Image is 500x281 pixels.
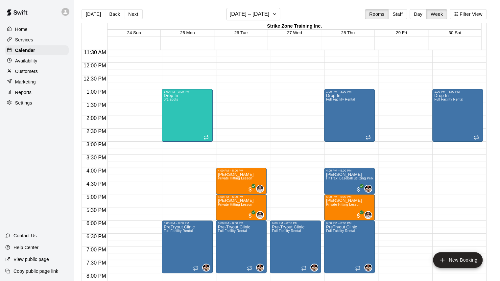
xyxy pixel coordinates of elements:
[15,58,37,64] p: Availability
[218,222,265,225] div: 6:00 PM – 8:00 PM
[313,264,318,271] span: Garrett Takamatsu
[432,89,483,142] div: 1:00 PM – 3:00 PM: Drop In
[247,266,252,271] span: Recurring event
[13,244,38,251] p: Help Center
[326,229,355,233] span: Full Facility Rental
[82,50,108,55] span: 11:30 AM
[82,9,105,19] button: [DATE]
[270,221,321,273] div: 6:00 PM – 8:00 PM: Pre-Tryout Clinic
[410,9,427,19] button: Day
[202,264,210,271] div: Garrett Takamatsu
[85,260,108,266] span: 7:30 PM
[85,181,108,187] span: 4:30 PM
[256,264,264,271] div: Garrett Takamatsu
[450,9,487,19] button: Filter View
[259,185,264,193] span: Brett Graham
[324,221,375,273] div: 6:00 PM – 8:00 PM: PreTryout Clinic
[311,264,318,271] img: Garrett Takamatsu
[434,90,481,93] div: 1:00 PM – 3:00 PM
[85,142,108,147] span: 3:00 PM
[85,273,108,279] span: 8:00 PM
[326,169,373,172] div: 4:00 PM – 5:00 PM
[85,168,108,174] span: 4:00 PM
[5,66,69,76] a: Customers
[364,211,372,219] div: Brett Graham
[259,264,264,271] span: Garrett Takamatsu
[310,264,318,271] div: Garrett Takamatsu
[229,10,269,19] h6: [DATE] – [DATE]
[127,30,141,35] button: 24 Sun
[396,30,407,35] span: 29 Fri
[5,35,69,45] a: Services
[365,264,371,271] img: Garrett Takamatsu
[326,98,355,101] span: Full Facility Rental
[82,76,107,82] span: 12:30 PM
[13,256,49,263] p: View public page
[5,98,69,108] a: Settings
[388,9,407,19] button: Staff
[180,30,195,35] button: 25 Mon
[193,266,198,271] span: Recurring event
[162,89,213,142] div: 1:00 PM – 3:00 PM: Drop In
[257,212,263,218] img: Brett Graham
[218,229,247,233] span: Full Facility Rental
[203,135,209,140] span: Recurring event
[5,45,69,55] a: Calendar
[85,89,108,95] span: 1:00 PM
[5,77,69,87] a: Marketing
[272,222,319,225] div: 6:00 PM – 8:00 PM
[15,68,38,75] p: Customers
[105,9,124,19] button: Back
[226,8,280,20] button: [DATE] – [DATE]
[341,30,355,35] button: 28 Thu
[5,87,69,97] a: Reports
[367,211,372,219] span: Brett Graham
[15,47,35,54] p: Calendar
[324,89,375,142] div: 1:00 PM – 3:00 PM: Drop In
[366,135,371,140] span: Recurring event
[5,56,69,66] a: Availability
[247,212,253,219] span: All customers have paid
[234,30,248,35] button: 26 Tue
[164,222,211,225] div: 6:00 PM – 8:00 PM
[272,229,301,233] span: Full Facility Rental
[82,63,107,68] span: 12:00 PM
[257,185,263,192] img: Brett Graham
[326,222,373,225] div: 6:00 PM – 8:00 PM
[218,169,265,172] div: 4:00 PM – 5:00 PM
[257,264,263,271] img: Garrett Takamatsu
[205,264,210,271] span: Garrett Takamatsu
[85,194,108,200] span: 5:00 PM
[85,115,108,121] span: 2:00 PM
[203,264,209,271] img: Garrett Takamatsu
[355,212,362,219] span: All customers have paid
[216,168,267,194] div: 4:00 PM – 5:00 PM: Easton Smith
[259,211,264,219] span: Brett Graham
[13,232,37,239] p: Contact Us
[164,90,211,93] div: 1:00 PM – 3:00 PM
[364,185,372,193] div: Garrett Takamatsu
[15,36,33,43] p: Services
[85,102,108,108] span: 1:30 PM
[326,195,373,199] div: 5:00 PM – 6:00 PM
[355,186,362,193] span: All customers have paid
[287,30,302,35] button: 27 Wed
[85,234,108,239] span: 6:30 PM
[256,185,264,193] div: Brett Graham
[164,98,178,101] span: 0/1 spots filled
[433,252,483,268] button: add
[13,268,58,274] p: Copy public page link
[162,221,213,273] div: 6:00 PM – 8:00 PM: PreTryout Clinic
[355,266,360,271] span: Recurring event
[365,185,371,192] img: Garrett Takamatsu
[364,264,372,271] div: Garrett Takamatsu
[15,26,28,33] p: Home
